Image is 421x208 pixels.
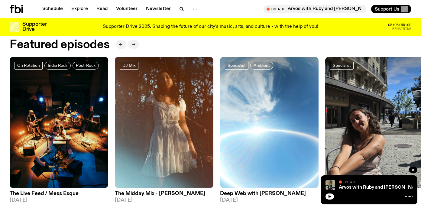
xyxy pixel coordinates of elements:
a: Deep Web with [PERSON_NAME][DATE] [220,188,319,203]
a: Explore [68,5,92,13]
img: Ruby wears a Collarbones t shirt and pretends to play the DJ decks, Al sings into a pringles can.... [325,180,335,190]
a: Volunteer [112,5,141,13]
span: Ambient [254,63,270,68]
a: Specialist [225,62,248,70]
span: Specialist [228,63,246,68]
span: [DATE] [115,198,213,203]
a: The Live Feed / Mess Esque[DATE] [10,188,108,203]
button: On AirArvos with Ruby and [PERSON_NAME] [264,5,366,13]
span: Post-Rock [76,63,96,68]
span: [DATE] [220,198,319,203]
span: DJ Mix [122,63,136,68]
span: 08:08:58:00 [388,23,411,27]
span: Remaining [392,27,411,31]
span: On Air [344,180,356,184]
h3: Deep Web with [PERSON_NAME] [220,191,319,196]
h3: Supporter Drive [22,22,47,32]
a: Read [93,5,111,13]
span: Support Us [375,6,399,12]
p: Supporter Drive 2025: Shaping the future of our city’s music, arts, and culture - with the help o... [103,24,318,30]
a: Specialist [330,62,354,70]
a: Ambient [250,62,273,70]
a: Schedule [39,5,66,13]
span: Indie Rock [48,63,67,68]
button: Support Us [371,5,411,13]
h3: The Live Feed / Mess Esque [10,191,108,196]
a: Newsletter [142,5,174,13]
a: Indie Rock [44,62,71,70]
a: DJ Mix [120,62,138,70]
a: Post-Rock [73,62,99,70]
a: The Midday Mix - [PERSON_NAME][DATE] [115,188,213,203]
h2: Featured episodes [10,39,109,50]
span: On Rotation [17,63,40,68]
span: [DATE] [10,198,108,203]
span: Specialist [333,63,351,68]
h3: The Midday Mix - [PERSON_NAME] [115,191,213,196]
a: On Rotation [15,62,43,70]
